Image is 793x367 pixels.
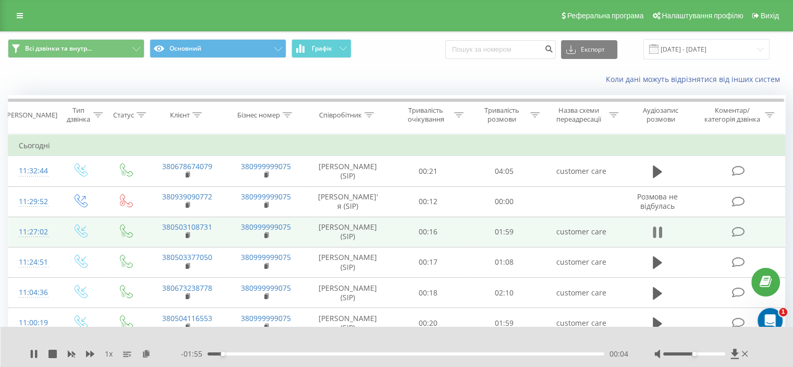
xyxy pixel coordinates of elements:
span: Налаштування профілю [662,11,743,20]
span: - 01:55 [181,349,208,359]
button: Експорт [561,40,617,59]
td: [PERSON_NAME] (SIP) [306,217,391,247]
div: Назва схеми переадресації [552,106,606,124]
div: Тип дзвінка [66,106,90,124]
td: 00:00 [466,186,542,217]
button: Графік [291,39,351,58]
iframe: Intercom live chat [758,308,783,333]
div: Клієнт [170,111,190,120]
td: customer care [542,217,620,247]
a: 380939090772 [162,192,212,202]
span: Всі дзвінки та внутр... [25,44,92,53]
td: [PERSON_NAME] (SIP) [306,247,391,277]
td: [PERSON_NAME] (SIP) [306,278,391,308]
td: 02:10 [466,278,542,308]
div: Тривалість розмови [475,106,528,124]
a: 380999999075 [241,313,291,323]
div: Тривалість очікування [400,106,452,124]
a: 380503108731 [162,222,212,232]
span: 1 x [105,349,113,359]
span: 1 [779,308,787,316]
div: Бізнес номер [237,111,280,120]
span: Розмова не відбулась [637,192,678,211]
div: 11:32:44 [19,161,46,181]
td: 00:20 [391,308,466,338]
td: 01:59 [466,308,542,338]
div: Accessibility label [221,352,225,356]
div: 11:04:36 [19,282,46,303]
div: 11:29:52 [19,192,46,212]
button: Основний [150,39,286,58]
td: 01:08 [466,247,542,277]
a: 380673238778 [162,283,212,293]
td: Сьогодні [8,135,785,156]
a: 380999999075 [241,222,291,232]
td: customer care [542,278,620,308]
span: Вихід [761,11,779,20]
a: 380999999075 [241,192,291,202]
a: Коли дані можуть відрізнятися вiд інших систем [606,74,785,84]
div: Статус [113,111,134,120]
td: [PERSON_NAME] (SIP) [306,308,391,338]
div: Accessibility label [692,352,696,356]
a: 380999999075 [241,161,291,171]
td: 00:21 [391,156,466,186]
span: 00:04 [609,349,628,359]
a: 380503377050 [162,252,212,262]
td: 00:17 [391,247,466,277]
div: 11:27:02 [19,222,46,242]
td: 00:16 [391,217,466,247]
div: Коментар/категорія дзвінка [701,106,762,124]
td: customer care [542,156,620,186]
td: customer care [542,308,620,338]
div: 11:00:19 [19,313,46,333]
span: Графік [312,45,332,52]
td: [PERSON_NAME]'я (SIP) [306,186,391,217]
div: Аудіозапис розмови [630,106,691,124]
a: 380999999075 [241,252,291,262]
a: 380504116553 [162,313,212,323]
span: Реферальна програма [567,11,644,20]
input: Пошук за номером [445,40,556,59]
td: 01:59 [466,217,542,247]
button: Всі дзвінки та внутр... [8,39,144,58]
td: customer care [542,247,620,277]
div: Співробітник [319,111,362,120]
a: 380999999075 [241,283,291,293]
div: 11:24:51 [19,252,46,273]
td: [PERSON_NAME] (SIP) [306,156,391,186]
a: 380678674079 [162,161,212,171]
td: 00:12 [391,186,466,217]
div: [PERSON_NAME] [5,111,57,120]
td: 04:05 [466,156,542,186]
td: 00:18 [391,278,466,308]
